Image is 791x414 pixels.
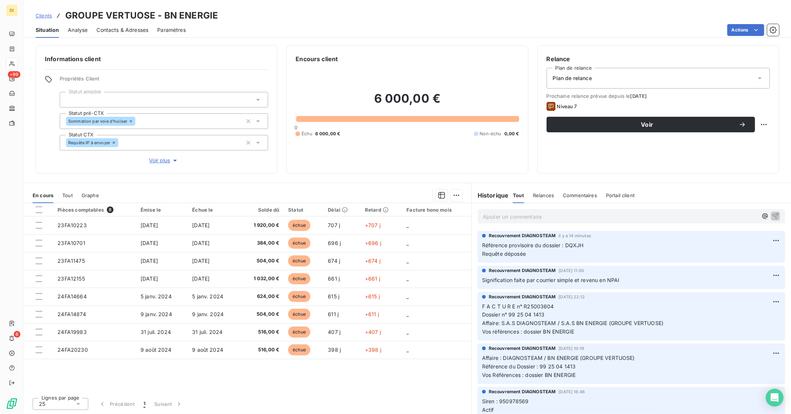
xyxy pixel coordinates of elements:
[365,207,398,213] div: Retard
[513,192,524,198] span: Tout
[141,275,158,282] span: [DATE]
[192,275,210,282] span: [DATE]
[407,240,409,246] span: _
[65,9,218,22] h3: GROUPE VERTUOSE - BN ENERGIE
[547,117,755,132] button: Voir
[489,294,556,300] span: Recouvrement DIAGNOSTEAM
[365,347,381,353] span: +398 j
[557,103,577,109] span: Niveau 7
[141,258,158,264] span: [DATE]
[141,311,172,317] span: 9 janv. 2024
[14,331,20,338] span: 6
[288,309,310,320] span: échue
[6,398,18,410] img: Logo LeanPay
[328,207,356,213] div: Délai
[288,255,310,266] span: échue
[365,293,380,299] span: +615 j
[472,191,509,200] h6: Historique
[244,275,280,282] span: 1 032,00 €
[328,275,340,282] span: 661 j
[244,293,280,300] span: 624,00 €
[57,311,86,317] span: 24FA14874
[482,320,663,326] span: Affaire: S.A.S DIAGNOSTEAM / S.A.S BN ENERGIE (GROUPE VERTUOSE)
[482,372,576,378] span: Vos Références : dossier BN ENERGIE
[68,119,127,123] span: Sommation par voie d'huiiser
[82,192,99,198] span: Graphe
[33,192,53,198] span: En cours
[141,222,158,228] span: [DATE]
[96,26,148,34] span: Contacts & Adresses
[482,251,526,257] span: Requête déposée
[62,192,73,198] span: Tout
[407,275,409,282] span: _
[244,222,280,229] span: 1 920,00 €
[559,346,584,351] span: [DATE] 10:19
[68,26,88,34] span: Analyse
[315,130,340,137] span: 6 000,00 €
[559,268,584,273] span: [DATE] 11:00
[60,156,268,165] button: Voir plus
[57,222,86,228] span: 23FA10223
[141,207,183,213] div: Émise le
[407,311,409,317] span: _
[365,222,380,228] span: +707 j
[57,240,85,246] span: 23FA10701
[288,291,310,302] span: échue
[328,240,341,246] span: 696 j
[244,239,280,247] span: 384,00 €
[365,329,381,335] span: +407 j
[553,74,592,82] span: Plan de relance
[39,400,45,408] span: 25
[301,130,312,137] span: Échu
[482,355,635,361] span: Affaire : DIAGNOSTEAM / BN ENERGIE (GROUPE VERTUOSE)
[288,273,310,284] span: échue
[288,238,310,249] span: échue
[192,222,210,228] span: [DATE]
[141,347,172,353] span: 9 août 2024
[489,232,556,239] span: Recouvrement DIAGNOSTEAM
[57,293,86,299] span: 24FA14664
[489,267,556,274] span: Recouvrement DIAGNOSTEAM
[66,96,72,103] input: Ajouter une valeur
[192,258,210,264] span: [DATE]
[482,277,620,283] span: Signification faite par courrier simple et revenu en NPAI
[8,71,20,78] span: +99
[244,311,280,318] span: 504,00 €
[288,344,310,355] span: échue
[559,234,591,238] span: il y a 14 minutes
[407,347,409,353] span: _
[294,125,297,130] span: 0
[244,207,280,213] div: Solde dû
[45,54,268,63] h6: Informations client
[328,311,339,317] span: 611 j
[57,329,86,335] span: 24FA19983
[547,93,770,99] span: Prochaine relance prévue depuis le
[407,258,409,264] span: _
[296,91,519,113] h2: 6 000,00 €
[556,122,739,127] span: Voir
[57,206,132,213] div: Pièces comptables
[407,329,409,335] span: _
[141,293,172,299] span: 5 janv. 2024
[365,258,380,264] span: +674 j
[407,293,409,299] span: _
[489,388,556,395] span: Recouvrement DIAGNOSTEAM
[192,347,223,353] span: 9 août 2024
[192,311,224,317] span: 9 janv. 2024
[630,93,647,99] span: [DATE]
[489,345,556,352] span: Recouvrement DIAGNOSTEAM
[533,192,554,198] span: Relances
[407,207,467,213] div: Facture hono mois
[482,242,584,248] span: Référence provisoire du dossier : DQXJH
[328,329,340,335] span: 407 j
[244,328,280,336] span: 516,00 €
[480,130,501,137] span: Non-échu
[157,26,186,34] span: Paramètres
[57,275,85,282] span: 23FA12155
[244,257,280,265] span: 504,00 €
[141,329,171,335] span: 31 juil. 2024
[244,346,280,354] span: 516,00 €
[407,222,409,228] span: _
[563,192,597,198] span: Commentaires
[606,192,635,198] span: Portail client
